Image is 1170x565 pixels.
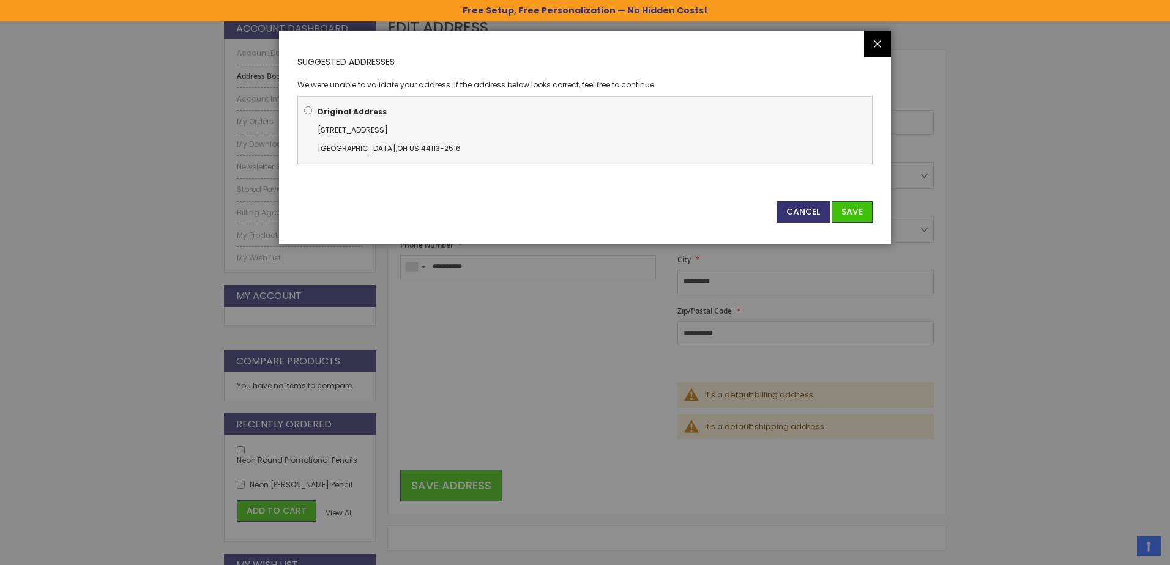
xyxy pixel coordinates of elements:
button: Cancel [777,201,830,223]
b: Original Address [317,106,387,117]
span: OH [397,143,408,153]
span: 44113-2516 [421,143,461,153]
span: Save [841,205,863,218]
p: We were unable to validate your address. If the address below looks correct, feel free to continue. [297,80,873,90]
div: , [304,121,866,158]
button: Save [832,201,873,223]
span: Suggested Addresses [297,56,395,68]
span: US [409,143,419,153]
iframe: Google Customer Reviews [1069,532,1170,565]
span: Cancel [786,205,820,218]
span: [GEOGRAPHIC_DATA] [318,143,396,153]
span: [STREET_ADDRESS] [318,125,388,135]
